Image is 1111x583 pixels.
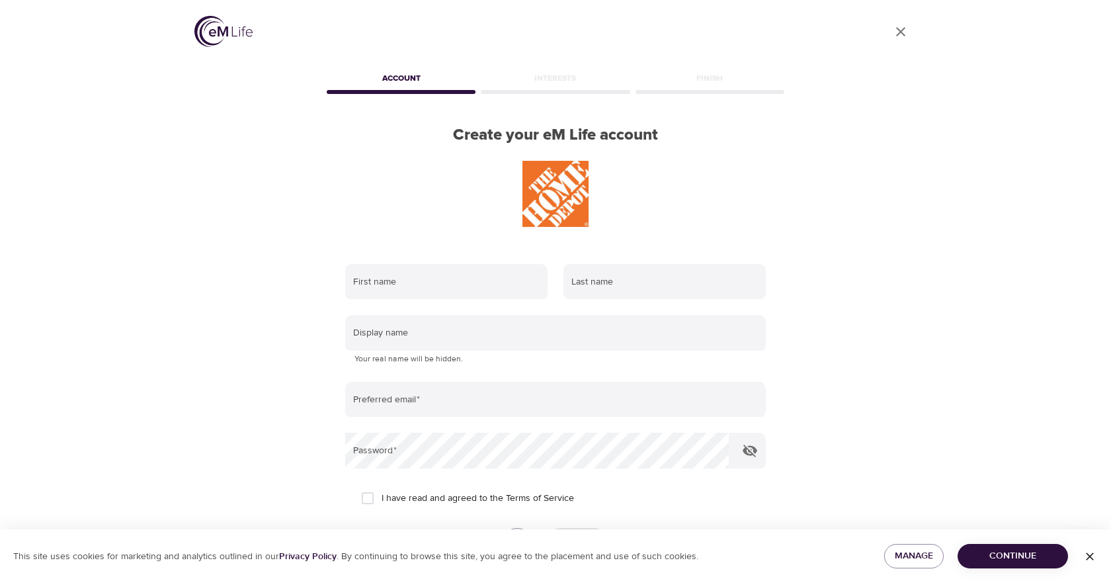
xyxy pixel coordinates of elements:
p: Your real name will be hidden. [354,353,757,366]
span: Manage [895,548,933,564]
a: Terms of Service [506,492,574,506]
span: Continue [968,548,1057,564]
h2: Create your eM Life account [324,126,787,145]
span: I have read and agreed to the [382,492,574,506]
a: Privacy Policy [279,551,337,562]
button: Continue [958,544,1068,568]
img: logo [194,16,253,47]
img: THD%20Logo.JPG [522,161,589,227]
button: Manage [884,544,944,568]
a: close [885,16,917,48]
